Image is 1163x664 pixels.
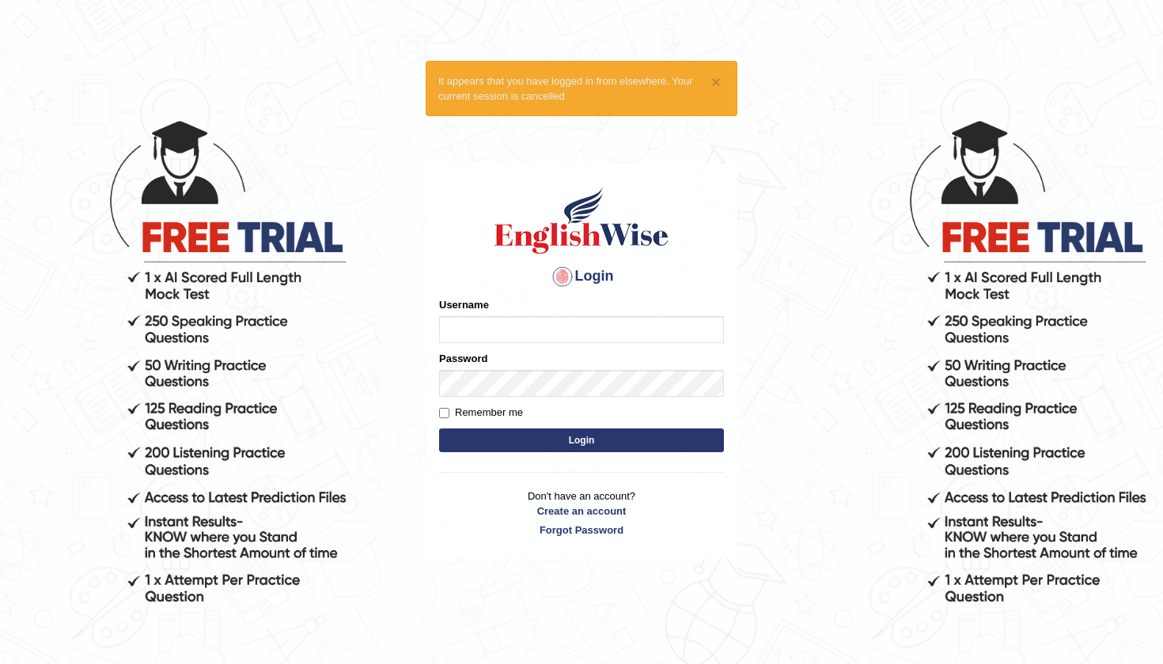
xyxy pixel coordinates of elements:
label: Remember me [439,405,523,421]
a: Forgot Password [439,523,724,538]
h4: Login [439,264,724,289]
a: Create an account [439,504,724,519]
input: Remember me [439,408,449,418]
label: Password [439,351,487,366]
p: Don't have an account? [439,489,724,538]
div: It appears that you have logged in from elsewhere. Your current session is cancelled [426,61,737,116]
img: Logo of English Wise sign in for intelligent practice with AI [491,185,672,256]
button: Login [439,428,724,452]
button: × [711,74,721,90]
label: Username [439,297,489,312]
